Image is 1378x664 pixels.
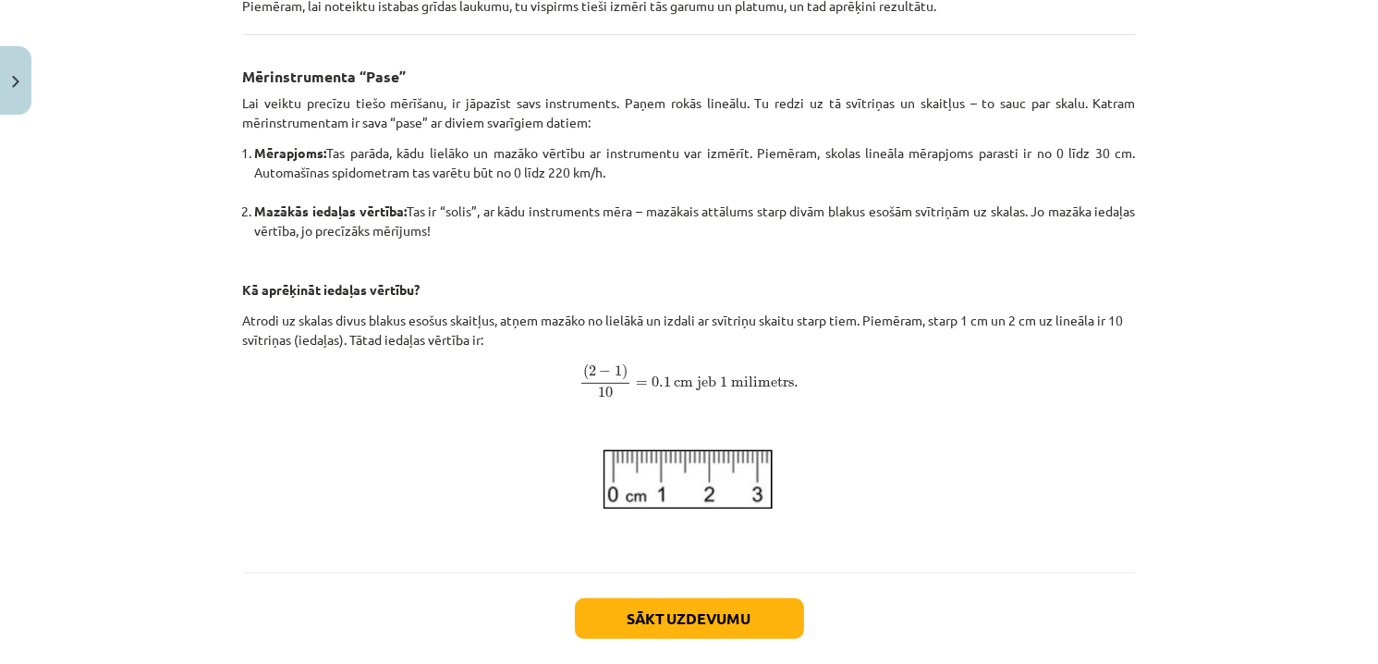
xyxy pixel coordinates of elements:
span: . [794,382,799,387]
strong: Mērapjoms: [255,144,327,161]
strong: Mazākās iedaļas vērtība: [255,203,407,219]
span: = [636,381,648,387]
li: Tas parāda, kādu lielāko un mazāko vērtību ar instrumentu var izmērīt. Piemēram, skolas lineāla m... [255,143,1136,202]
span: ( [583,363,589,380]
span: − [600,366,612,377]
img: icon-close-lesson-0947bae3869378f0d4975bcd49f059093ad1ed9edebbc8119c70593378902aed.svg [12,76,19,88]
li: Tas ir “solis”, ar kādu instruments mēra – mazākais attālums starp divām blakus esošām svītriņām ... [255,202,1136,240]
strong: Mērinstrumenta “Pase” [243,67,407,86]
span: 1 [615,365,622,376]
span: 10 [598,387,613,398]
strong: Kā aprēķināt iedaļas vērtību? [243,281,421,298]
span: cm jeb 1 milimetrs [674,375,794,390]
span: 2 [589,365,596,376]
span: ) [622,363,628,380]
p: Atrodi uz skalas divus blakus esošus skaitļus, atņem mazāko no lielākā un izdali ar svītriņu skai... [243,311,1136,432]
p: Lai veiktu precīzu tiešo mērīšanu, ir jāpazīst savs instruments. Paņem rokās lineālu. Tu redzi uz... [243,93,1136,132]
span: 0.1 [652,376,671,387]
button: Sākt uzdevumu [575,598,804,639]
